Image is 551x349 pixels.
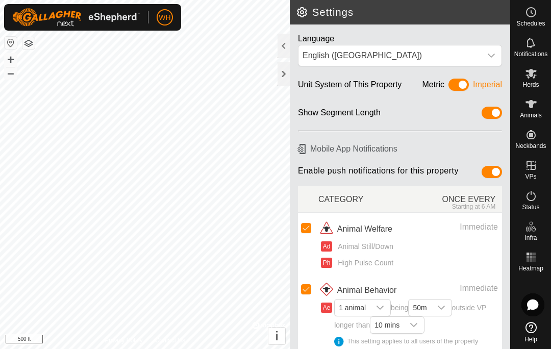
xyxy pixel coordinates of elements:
button: Map Layers [22,37,35,49]
span: WH [159,12,170,23]
a: Privacy Policy [105,336,143,345]
div: dropdown trigger [370,300,390,316]
div: Unit System of This Property [298,79,402,94]
button: i [268,328,285,344]
div: Metric [422,79,445,94]
div: ONCE EVERY [410,188,502,210]
span: 10 mins [370,317,404,333]
span: Animal Welfare [337,223,392,235]
button: + [5,54,17,66]
span: i [275,329,279,343]
div: This setting applies to all users of the property [334,337,498,346]
div: dropdown trigger [481,45,502,66]
a: Help [511,318,551,346]
button: Reset Map [5,37,17,49]
div: Immediate [423,221,498,233]
span: VPs [525,173,536,180]
span: Animal Still/Down [334,241,393,252]
span: Schedules [516,20,545,27]
img: Gallagher Logo [12,8,140,27]
span: 50m [409,300,431,316]
span: Infra [524,235,537,241]
img: animal behavior icon [318,282,335,298]
div: Immediate [423,282,498,294]
div: dropdown trigger [431,300,452,316]
div: Language [298,33,502,45]
span: Heatmap [518,265,543,271]
button: – [5,67,17,79]
div: dropdown trigger [404,317,424,333]
div: Show Segment Length [298,107,381,122]
span: Enable push notifications for this property [298,166,459,182]
a: Contact Us [155,336,185,345]
button: Ad [321,241,332,252]
div: Imperial [473,79,502,94]
span: Animal Behavior [337,284,397,296]
span: Status [522,204,539,210]
div: English ([GEOGRAPHIC_DATA]) [303,49,477,62]
button: Ae [321,303,332,313]
span: Notifications [514,51,547,57]
h6: Mobile App Notifications [294,140,506,158]
h2: Settings [296,6,510,18]
span: Animals [520,112,542,118]
span: Neckbands [515,143,546,149]
span: Herds [522,82,539,88]
span: Help [524,336,537,342]
img: animal welfare icon [318,221,335,237]
button: Ph [321,258,332,268]
div: Starting at 6 AM [410,203,495,210]
span: High Pulse Count [334,258,393,268]
span: English (US) [298,45,481,66]
span: 1 animal [335,300,370,316]
span: being outside VP longer than [334,304,498,346]
div: CATEGORY [318,188,410,210]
